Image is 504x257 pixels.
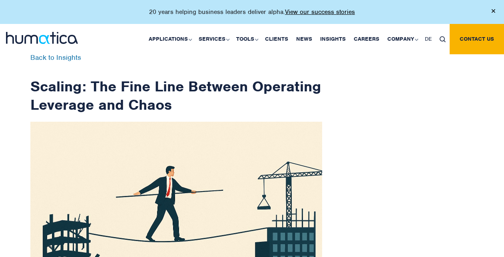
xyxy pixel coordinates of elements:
a: News [292,24,316,54]
a: Back to Insights [30,53,81,62]
a: DE [421,24,436,54]
a: Tools [232,24,261,54]
span: DE [425,36,432,42]
img: search_icon [440,36,446,42]
a: Applications [145,24,195,54]
a: Company [383,24,421,54]
img: logo [6,32,78,44]
p: 20 years helping business leaders deliver alpha. [149,8,355,16]
a: Insights [316,24,350,54]
a: Clients [261,24,292,54]
a: Careers [350,24,383,54]
a: Services [195,24,232,54]
a: View our success stories [285,8,355,16]
h1: Scaling: The Fine Line Between Operating Leverage and Chaos [30,54,322,114]
a: Contact us [450,24,504,54]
